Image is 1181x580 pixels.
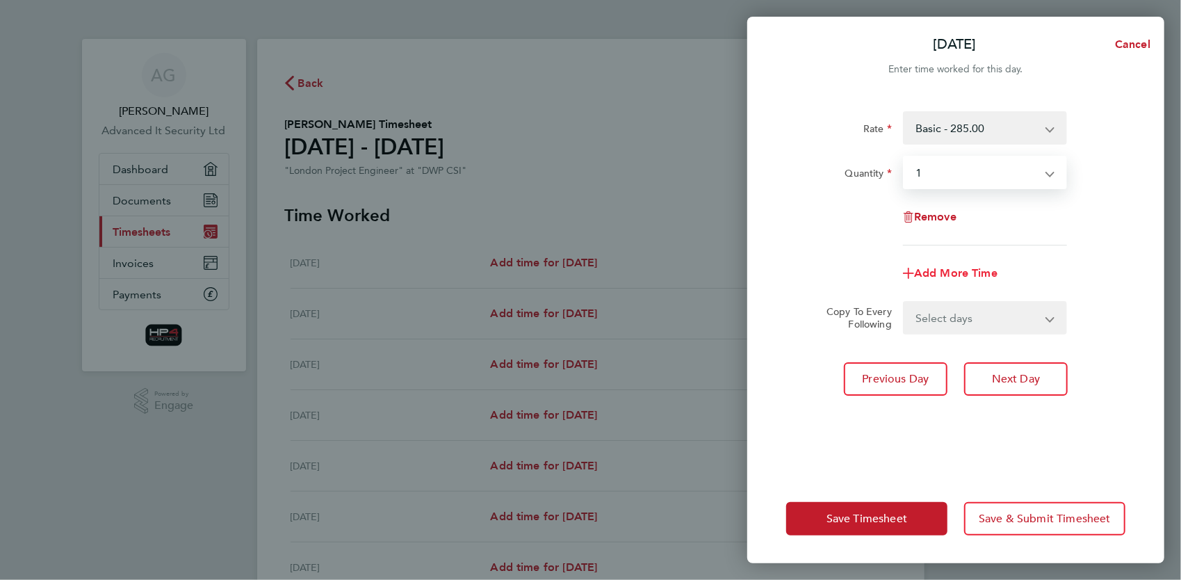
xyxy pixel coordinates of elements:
button: Remove [903,211,956,223]
button: Cancel [1093,31,1164,58]
span: Add More Time [914,266,997,280]
span: Previous Day [863,372,929,386]
label: Rate [863,122,892,139]
button: Save & Submit Timesheet [964,502,1125,535]
button: Save Timesheet [786,502,947,535]
button: Next Day [964,362,1068,396]
button: Add More Time [903,268,997,279]
label: Quantity [845,167,892,184]
label: Copy To Every Following [815,305,892,330]
div: Enter time worked for this day. [747,61,1164,78]
button: Previous Day [844,362,947,396]
span: Save & Submit Timesheet [979,512,1111,526]
span: Cancel [1111,38,1150,51]
span: Remove [914,210,956,223]
span: Next Day [992,372,1040,386]
span: Save Timesheet [826,512,907,526]
p: [DATE] [934,35,977,54]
